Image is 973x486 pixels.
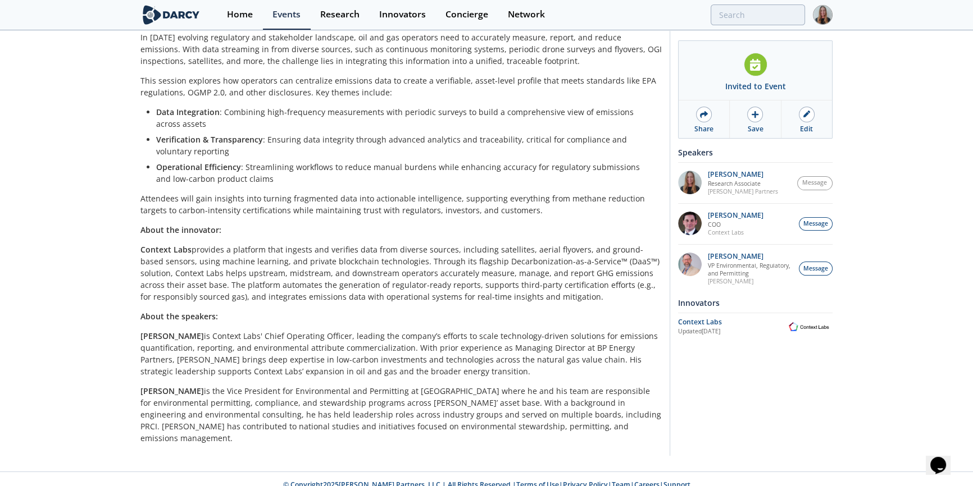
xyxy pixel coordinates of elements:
p: [PERSON_NAME] [708,277,793,285]
img: 1e06ca1f-8078-4f37-88bf-70cc52a6e7bd [678,171,702,194]
div: Innovators [678,293,833,313]
span: Message [802,178,827,187]
strong: Verification & Transparency [156,134,263,145]
a: Context Labs Updated[DATE] Context Labs [678,317,833,337]
a: Edit [781,100,832,138]
span: Message [803,219,828,228]
div: Innovators [379,10,426,19]
div: Share [694,124,713,134]
p: Research Associate [708,180,778,187]
strong: [PERSON_NAME] [140,331,204,341]
div: Network [508,10,545,19]
strong: Data Integration [156,107,220,117]
strong: [PERSON_NAME] [140,386,204,396]
img: logo-wide.svg [140,5,202,25]
p: is Context Labs' Chief Operating Officer, leading the company’s efforts to scale technology-drive... [140,330,662,377]
button: Message [797,176,833,190]
p: provides a platform that ingests and verifies data from diverse sources, including satellites, ae... [140,244,662,302]
div: Events [272,10,301,19]
li: : Combining high-frequency measurements with periodic surveys to build a comprehensive view of em... [156,106,654,130]
p: VP Environmental, Regulatory, and Permitting [708,262,793,277]
p: In [DATE] evolving regulatory and stakeholder landscape, oil and gas operators need to accurately... [140,31,662,67]
img: 501ea5c4-0272-445a-a9c3-1e215b6764fd [678,212,702,235]
div: Invited to Event [725,80,786,92]
strong: About the innovator: [140,224,221,235]
img: Context Labs [785,320,833,333]
p: [PERSON_NAME] [708,171,778,178]
div: Research [320,10,360,19]
p: is the Vice President for Environmental and Permitting at [GEOGRAPHIC_DATA] where he and his team... [140,385,662,444]
strong: Context Labs [140,244,192,255]
p: [PERSON_NAME] Partners [708,187,778,195]
input: Advanced Search [711,4,805,25]
p: Context Labs [708,228,763,236]
div: Home [227,10,253,19]
p: This session explores how operators can centralize emissions data to create a verifiable, asset-l... [140,75,662,98]
img: Profile [813,5,833,25]
li: : Ensuring data integrity through advanced analytics and traceability, critical for compliance an... [156,134,654,157]
button: Message [799,262,833,276]
iframe: chat widget [926,441,962,475]
strong: About the speakers: [140,311,218,322]
p: Attendees will gain insights into turning fragmented data into actionable intelligence, supportin... [140,192,662,216]
p: [PERSON_NAME] [708,212,763,219]
li: : Streamlining workflows to reduce manual burdens while enhancing accuracy for regulatory submiss... [156,161,654,185]
div: Edit [800,124,813,134]
strong: Operational Efficiency [156,162,241,172]
span: Message [803,264,828,273]
div: Updated [DATE] [678,327,785,336]
div: Context Labs [678,317,785,327]
div: Save [747,124,763,134]
button: Message [799,217,833,231]
div: Speakers [678,143,833,162]
p: COO [708,221,763,228]
div: Concierge [445,10,488,19]
img: ed2b4adb-f152-4947-b39b-7b15fa9ececc [678,253,702,276]
p: [PERSON_NAME] [708,253,793,260]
